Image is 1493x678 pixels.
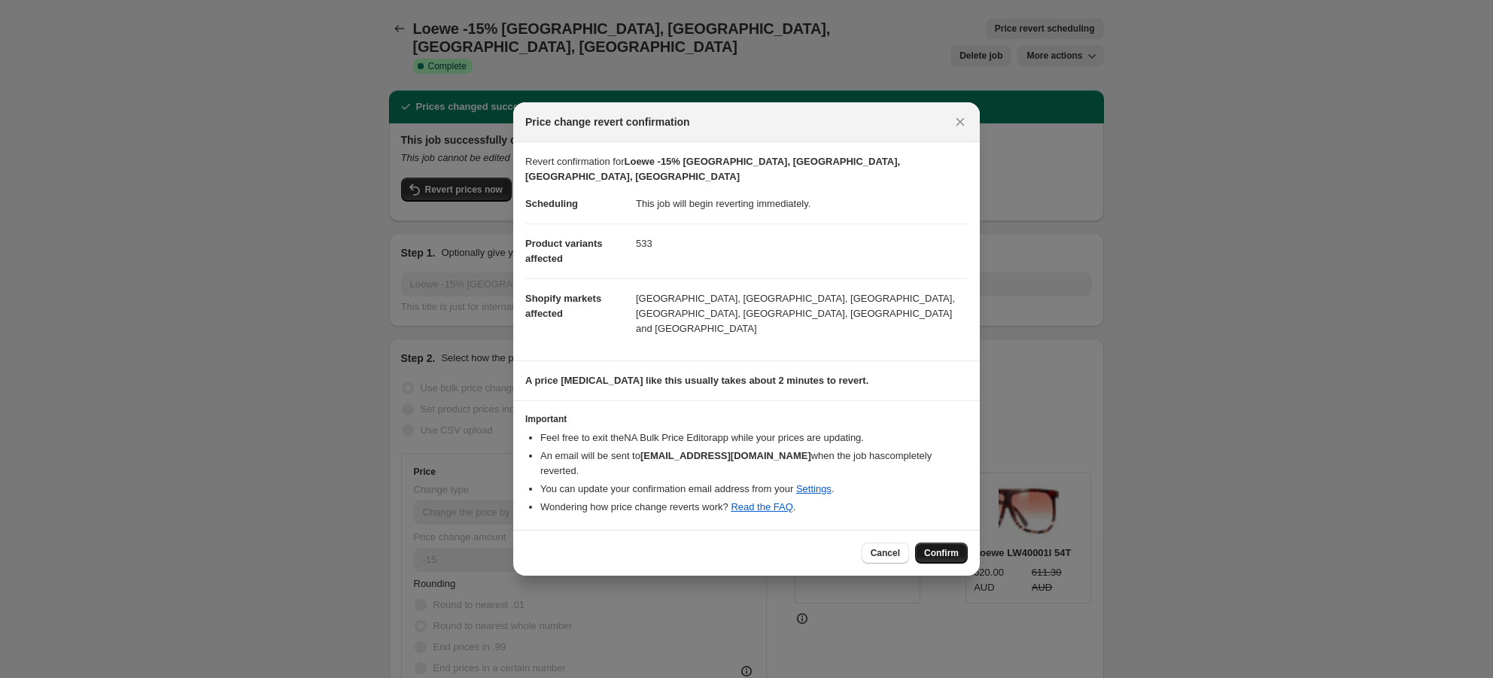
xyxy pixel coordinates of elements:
[540,482,968,497] li: You can update your confirmation email address from your .
[525,413,968,425] h3: Important
[540,430,968,445] li: Feel free to exit the NA Bulk Price Editor app while your prices are updating.
[525,114,690,129] span: Price change revert confirmation
[636,184,968,223] dd: This job will begin reverting immediately.
[525,156,900,182] b: Loewe -15% [GEOGRAPHIC_DATA], [GEOGRAPHIC_DATA], [GEOGRAPHIC_DATA], [GEOGRAPHIC_DATA]
[525,238,603,264] span: Product variants affected
[915,543,968,564] button: Confirm
[924,547,959,559] span: Confirm
[525,375,868,386] b: A price [MEDICAL_DATA] like this usually takes about 2 minutes to revert.
[540,500,968,515] li: Wondering how price change reverts work? .
[525,154,968,184] p: Revert confirmation for
[636,278,968,348] dd: [GEOGRAPHIC_DATA], [GEOGRAPHIC_DATA], [GEOGRAPHIC_DATA], [GEOGRAPHIC_DATA], [GEOGRAPHIC_DATA], [G...
[540,448,968,479] li: An email will be sent to when the job has completely reverted .
[525,293,601,319] span: Shopify markets affected
[796,483,832,494] a: Settings
[525,198,578,209] span: Scheduling
[950,111,971,132] button: Close
[640,450,811,461] b: [EMAIL_ADDRESS][DOMAIN_NAME]
[862,543,909,564] button: Cancel
[636,223,968,263] dd: 533
[731,501,792,512] a: Read the FAQ
[871,547,900,559] span: Cancel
